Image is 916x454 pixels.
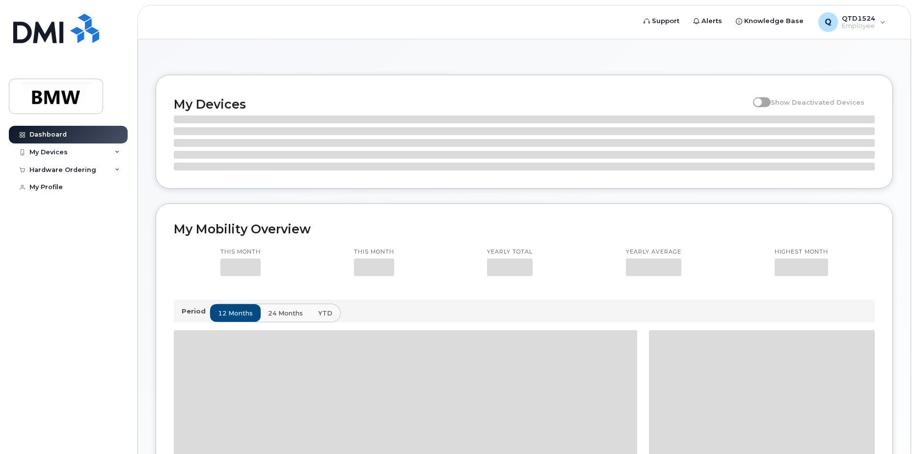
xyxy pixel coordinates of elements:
[771,98,864,106] span: Show Deactivated Devices
[174,97,748,112] h2: My Devices
[220,248,261,256] p: This month
[775,248,828,256] p: Highest month
[268,309,303,318] span: 24 months
[174,222,875,236] h2: My Mobility Overview
[182,307,210,316] p: Period
[753,93,761,101] input: Show Deactivated Devices
[318,309,332,318] span: YTD
[354,248,394,256] p: This month
[626,248,681,256] p: Yearly average
[487,248,533,256] p: Yearly total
